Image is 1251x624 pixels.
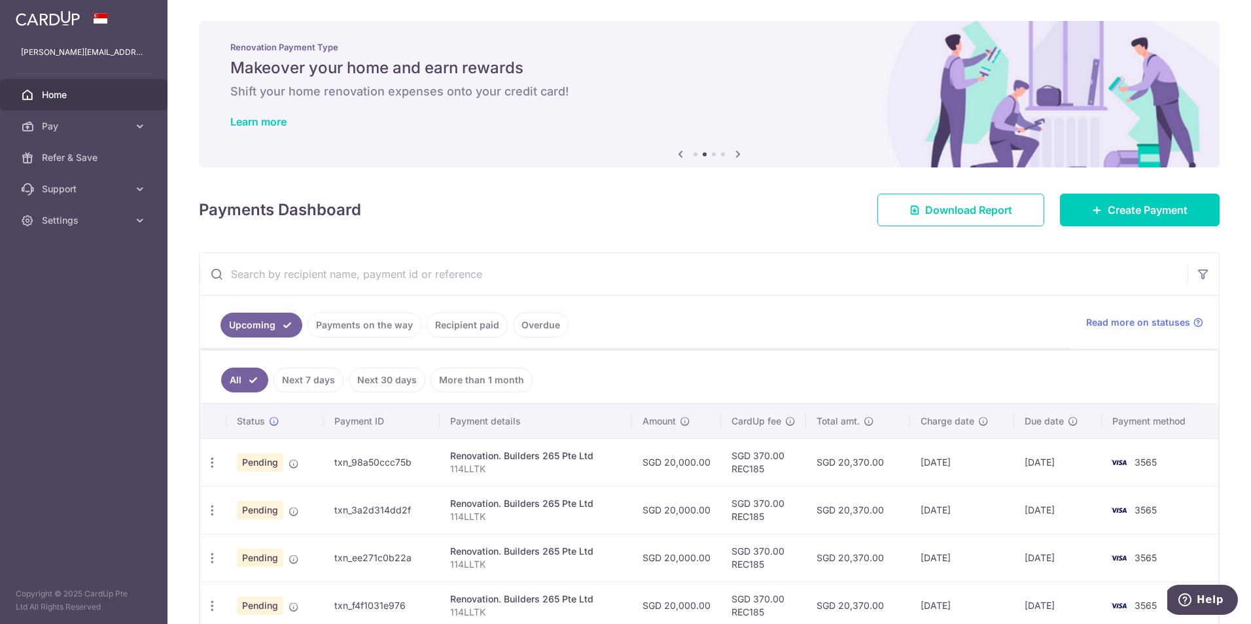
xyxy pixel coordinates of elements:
[1106,550,1132,566] img: Bank Card
[324,534,440,581] td: txn_ee271c0b22a
[42,214,128,227] span: Settings
[817,415,860,428] span: Total amt.
[721,438,806,486] td: SGD 370.00 REC185
[199,21,1220,167] img: Renovation banner
[440,404,632,438] th: Payment details
[877,194,1044,226] a: Download Report
[1106,455,1132,470] img: Bank Card
[1135,504,1157,515] span: 3565
[1106,502,1132,518] img: Bank Card
[42,182,128,196] span: Support
[1167,585,1238,617] iframe: Opens a widget where you can find more information
[450,606,622,619] p: 114LLTK
[42,88,128,101] span: Home
[1108,202,1188,218] span: Create Payment
[349,368,425,392] a: Next 30 days
[450,558,622,571] p: 114LLTK
[237,549,283,567] span: Pending
[910,438,1014,486] td: [DATE]
[632,534,721,581] td: SGD 20,000.00
[632,438,721,486] td: SGD 20,000.00
[806,438,909,486] td: SGD 20,370.00
[450,462,622,476] p: 114LLTK
[324,404,440,438] th: Payment ID
[450,449,622,462] div: Renovation. Builders 265 Pte Ltd
[1014,486,1102,534] td: [DATE]
[1086,316,1190,329] span: Read more on statuses
[273,368,344,392] a: Next 7 days
[1102,404,1218,438] th: Payment method
[450,593,622,606] div: Renovation. Builders 265 Pte Ltd
[42,151,128,164] span: Refer & Save
[721,534,806,581] td: SGD 370.00 REC185
[450,510,622,523] p: 114LLTK
[450,497,622,510] div: Renovation. Builders 265 Pte Ltd
[230,84,1188,99] h6: Shift your home renovation expenses onto your credit card!
[1014,534,1102,581] td: [DATE]
[237,415,265,428] span: Status
[199,198,361,222] h4: Payments Dashboard
[42,120,128,133] span: Pay
[1060,194,1220,226] a: Create Payment
[1106,598,1132,614] img: Bank Card
[237,501,283,519] span: Pending
[237,453,283,472] span: Pending
[731,415,781,428] span: CardUp fee
[200,253,1188,295] input: Search by recipient name, payment id or reference
[910,486,1014,534] td: [DATE]
[324,438,440,486] td: txn_98a50ccc75b
[513,313,569,338] a: Overdue
[910,534,1014,581] td: [DATE]
[925,202,1012,218] span: Download Report
[1135,552,1157,563] span: 3565
[1025,415,1064,428] span: Due date
[427,313,508,338] a: Recipient paid
[324,486,440,534] td: txn_3a2d314dd2f
[450,545,622,558] div: Renovation. Builders 265 Pte Ltd
[806,534,909,581] td: SGD 20,370.00
[921,415,974,428] span: Charge date
[230,42,1188,52] p: Renovation Payment Type
[221,368,268,392] a: All
[237,597,283,615] span: Pending
[21,46,147,59] p: [PERSON_NAME][EMAIL_ADDRESS][DOMAIN_NAME]
[308,313,421,338] a: Payments on the way
[721,486,806,534] td: SGD 370.00 REC185
[220,313,302,338] a: Upcoming
[431,368,533,392] a: More than 1 month
[230,58,1188,78] h5: Makeover your home and earn rewards
[16,10,80,26] img: CardUp
[632,486,721,534] td: SGD 20,000.00
[643,415,676,428] span: Amount
[1086,316,1203,329] a: Read more on statuses
[1014,438,1102,486] td: [DATE]
[230,115,287,128] a: Learn more
[1135,600,1157,611] span: 3565
[806,486,909,534] td: SGD 20,370.00
[1135,457,1157,468] span: 3565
